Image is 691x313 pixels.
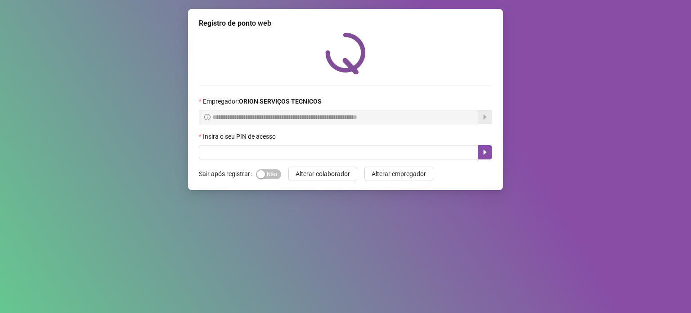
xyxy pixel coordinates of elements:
div: Registro de ponto web [199,18,492,29]
span: Alterar empregador [372,169,426,179]
button: Alterar colaborador [288,167,357,181]
span: Empregador : [203,96,322,106]
img: QRPoint [325,32,366,74]
label: Sair após registrar [199,167,256,181]
span: caret-right [481,149,489,156]
span: Alterar colaborador [296,169,350,179]
button: Alterar empregador [364,167,433,181]
strong: ORION SERVIÇOS TECNICOS [239,98,322,105]
label: Insira o seu PIN de acesso [199,132,282,141]
span: info-circle [204,114,211,120]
